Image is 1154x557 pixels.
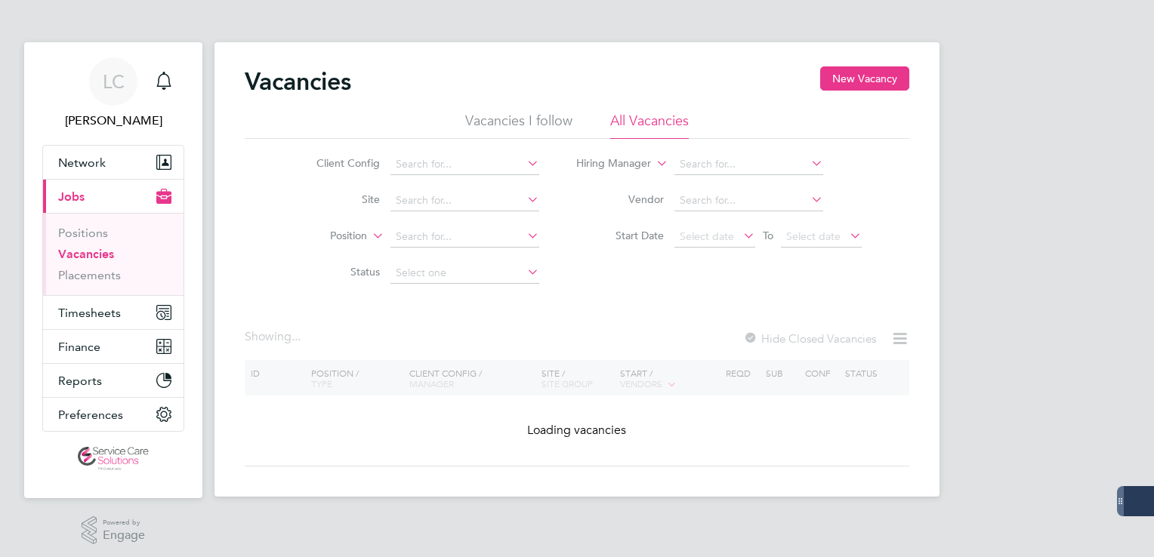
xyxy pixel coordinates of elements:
input: Search for... [390,154,539,175]
button: Timesheets [43,296,184,329]
span: Engage [103,529,145,542]
span: Network [58,155,106,170]
nav: Main navigation [24,42,202,498]
input: Select one [390,263,539,284]
a: Placements [58,268,121,282]
span: ... [292,329,301,344]
button: Network [43,146,184,179]
label: Site [293,192,380,206]
button: New Vacancy [820,66,909,91]
div: Jobs [43,213,184,295]
label: Start Date [577,229,664,242]
h2: Vacancies [245,66,351,97]
span: Jobs [58,189,85,204]
a: Powered byEngage [82,516,146,545]
input: Search for... [674,190,823,211]
label: Vendor [577,192,664,206]
button: Preferences [43,398,184,431]
span: To [758,226,778,245]
span: Select date [786,229,841,243]
a: Go to home page [42,447,184,471]
div: Showing [245,329,304,345]
input: Search for... [390,190,539,211]
a: Positions [58,226,108,240]
button: Jobs [43,180,184,213]
input: Search for... [674,154,823,175]
span: Select date [680,229,734,243]
img: servicecare-logo-retina.png [78,447,149,471]
span: Lee Clayton [42,112,184,130]
button: Reports [43,364,184,397]
input: Search for... [390,226,539,248]
span: LC [103,72,125,91]
span: Reports [58,374,102,388]
a: Vacancies [58,247,114,261]
label: Status [293,265,380,278]
li: All Vacancies [610,112,689,139]
label: Hide Closed Vacancies [743,331,876,346]
label: Client Config [293,156,380,170]
span: Powered by [103,516,145,529]
a: LC[PERSON_NAME] [42,57,184,130]
li: Vacancies I follow [465,112,572,139]
span: Timesheets [58,306,121,320]
button: Finance [43,330,184,363]
span: Preferences [58,408,123,422]
label: Position [280,229,367,244]
span: Finance [58,340,100,354]
label: Hiring Manager [564,156,651,171]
